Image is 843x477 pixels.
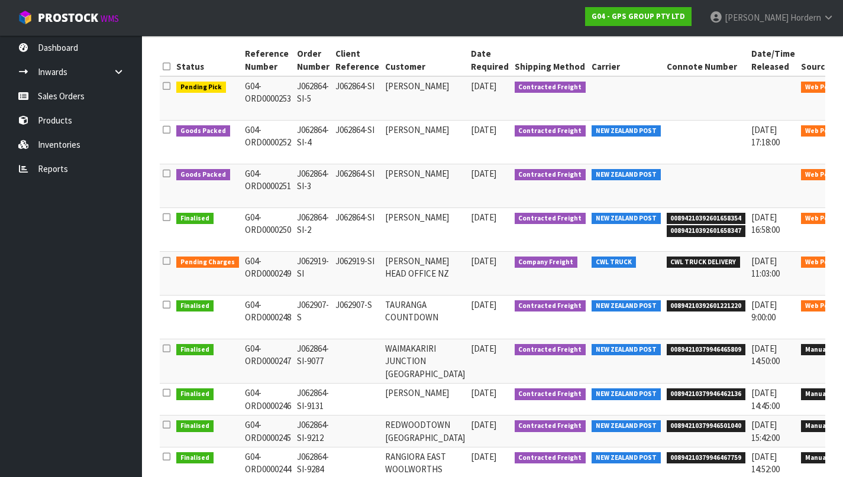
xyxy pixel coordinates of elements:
img: cube-alt.png [18,10,33,25]
td: J062864-SI-3 [294,164,332,208]
small: WMS [101,13,119,24]
td: [PERSON_NAME] [382,208,468,252]
td: G04-ORD0000249 [242,252,294,296]
span: 00894210379946501040 [667,420,746,432]
span: [DATE] 17:18:00 [751,124,780,148]
span: [DATE] [471,212,496,223]
span: Finalised [176,344,214,356]
td: J062919-SI [294,252,332,296]
th: Status [173,44,242,76]
span: Contracted Freight [515,125,586,137]
span: Manual [801,452,832,464]
span: [DATE] 9:00:00 [751,299,777,323]
td: G04-ORD0000251 [242,164,294,208]
span: [DATE] 14:45:00 [751,387,780,411]
span: Finalised [176,452,214,464]
td: J062864-SI-4 [294,121,332,164]
td: J062919-SI [332,252,382,296]
span: Pending Charges [176,257,239,268]
span: [PERSON_NAME] [725,12,789,23]
th: Client Reference [332,44,382,76]
span: Manual [801,344,832,356]
td: J062907-S [294,296,332,339]
span: [DATE] [471,387,496,398]
td: J062864-SI [332,121,382,164]
td: TAURANGA COUNTDOWN [382,296,468,339]
td: G04-ORD0000246 [242,384,294,416]
span: Contracted Freight [515,388,586,400]
span: Contracted Freight [515,300,586,312]
span: CWL TRUCK [592,257,636,268]
td: [PERSON_NAME] HEAD OFFICE NZ [382,252,468,296]
span: Contracted Freight [515,452,586,464]
span: 00894210379946465809 [667,344,746,356]
td: WAIMAKARIRI JUNCTION [GEOGRAPHIC_DATA] [382,339,468,384]
td: G04-ORD0000250 [242,208,294,252]
td: J062864-SI-5 [294,76,332,121]
strong: G04 - GPS GROUP PTY LTD [592,11,685,21]
td: J062864-SI [332,208,382,252]
td: [PERSON_NAME] [382,121,468,164]
span: [DATE] [471,343,496,354]
span: NEW ZEALAND POST [592,169,661,181]
td: J062864-SI [332,76,382,121]
td: G04-ORD0000245 [242,416,294,447]
span: Manual [801,420,832,432]
span: [DATE] [471,168,496,179]
td: J062864-SI-2 [294,208,332,252]
span: Finalised [176,420,214,432]
span: NEW ZEALAND POST [592,300,661,312]
td: G04-ORD0000247 [242,339,294,384]
span: 00894210392601221220 [667,300,746,312]
span: [DATE] 14:52:00 [751,451,780,475]
span: Contracted Freight [515,169,586,181]
span: Finalised [176,213,214,225]
span: Hordern [790,12,821,23]
span: NEW ZEALAND POST [592,420,661,432]
td: G04-ORD0000252 [242,121,294,164]
span: Contracted Freight [515,420,586,432]
th: Reference Number [242,44,294,76]
span: [DATE] [471,255,496,267]
span: Manual [801,388,832,400]
th: Date/Time Released [748,44,798,76]
td: G04-ORD0000253 [242,76,294,121]
span: 00894210379946467759 [667,452,746,464]
span: Company Freight [515,257,578,268]
td: J062864-SI-9077 [294,339,332,384]
span: 00894210392601658347 [667,225,746,237]
span: NEW ZEALAND POST [592,344,661,356]
th: Customer [382,44,468,76]
td: [PERSON_NAME] [382,76,468,121]
td: J062864-SI-9212 [294,416,332,447]
span: Contracted Freight [515,82,586,93]
span: [DATE] 15:42:00 [751,419,780,443]
span: Goods Packed [176,125,230,137]
th: Carrier [589,44,664,76]
th: Connote Number [664,44,749,76]
span: ProStock [38,10,98,25]
th: Shipping Method [512,44,589,76]
span: 00894210392601658354 [667,213,746,225]
th: Order Number [294,44,332,76]
span: Contracted Freight [515,344,586,356]
span: NEW ZEALAND POST [592,213,661,225]
td: J062907-S [332,296,382,339]
span: [DATE] [471,451,496,462]
td: J062864-SI [332,164,382,208]
span: Contracted Freight [515,213,586,225]
span: Pending Pick [176,82,226,93]
td: [PERSON_NAME] [382,164,468,208]
span: [DATE] [471,299,496,310]
span: 00894210379946462136 [667,388,746,400]
span: [DATE] 11:03:00 [751,255,780,279]
span: [DATE] 14:50:00 [751,343,780,366]
span: [DATE] 16:58:00 [751,212,780,235]
span: [DATE] [471,124,496,135]
span: NEW ZEALAND POST [592,452,661,464]
th: Date Required [468,44,512,76]
span: NEW ZEALAND POST [592,125,661,137]
span: NEW ZEALAND POST [592,388,661,400]
td: [PERSON_NAME] [382,384,468,416]
td: J062864-SI-9131 [294,384,332,416]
